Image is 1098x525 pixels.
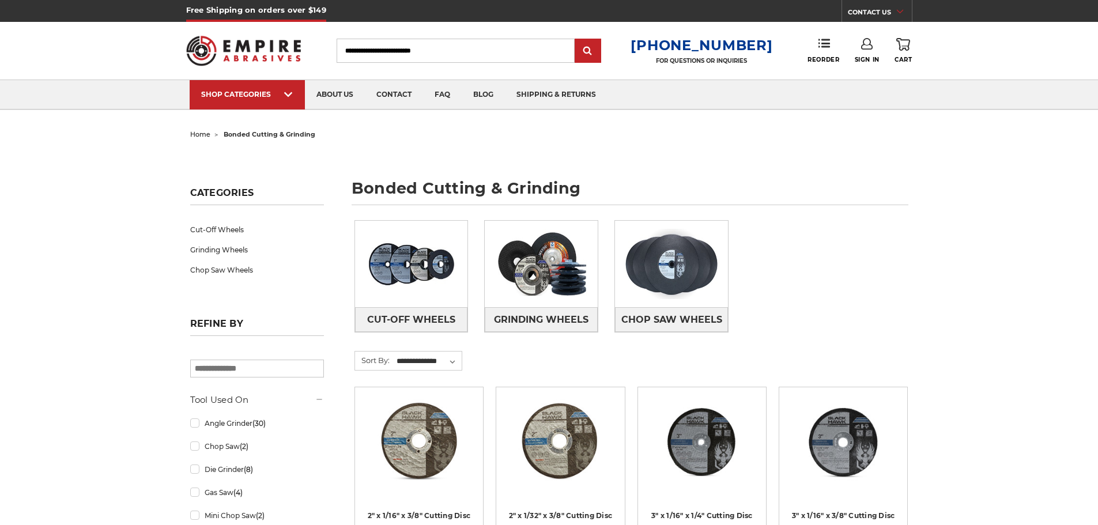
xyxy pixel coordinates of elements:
a: Chop Saw [190,436,324,456]
h5: Tool Used On [190,393,324,407]
a: Cart [895,38,912,63]
div: SHOP CATEGORIES [201,90,293,99]
img: 2" x 1/16" x 3/8" Cut Off Wheel [373,395,465,488]
img: Chop Saw Wheels [615,221,728,307]
a: 2" x 1/16" x 3/8" Cut Off Wheel [363,395,475,507]
a: blog [462,80,505,109]
img: Cut-Off Wheels [355,221,468,307]
label: Sort By: [355,352,390,369]
span: (4) [233,488,243,497]
p: FOR QUESTIONS OR INQUIRIES [631,57,772,65]
a: Gas Saw [190,482,324,503]
span: Sign In [855,56,880,63]
span: Chop Saw Wheels [621,310,722,330]
a: [PHONE_NUMBER] [631,37,772,54]
img: 2" x 1/32" x 3/8" Cut Off Wheel [514,395,606,488]
span: Reorder [808,56,839,63]
a: Die Grinder [190,459,324,479]
a: Cut-Off Wheels [355,307,468,332]
span: Cut-Off Wheels [367,310,455,330]
a: Grinding Wheels [190,240,324,260]
img: 3" x 1/16" x 3/8" Cutting Disc [797,395,889,488]
img: 3” x .0625” x 1/4” Die Grinder Cut-Off Wheels by Black Hawk Abrasives [656,395,748,488]
img: Grinding Wheels [485,221,598,307]
span: Grinding Wheels [494,310,588,330]
a: Reorder [808,38,839,63]
select: Sort By: [395,353,462,370]
span: (8) [244,465,253,474]
a: CONTACT US [848,6,912,22]
a: Chop Saw Wheels [190,260,324,280]
a: 2" x 1/32" x 3/8" Cut Off Wheel [504,395,616,507]
a: shipping & returns [505,80,608,109]
a: faq [423,80,462,109]
input: Submit [576,40,599,63]
span: bonded cutting & grinding [224,130,315,138]
a: Cut-Off Wheels [190,220,324,240]
h5: Refine by [190,318,324,336]
h5: Categories [190,187,324,205]
span: Cart [895,56,912,63]
img: Empire Abrasives [186,28,301,73]
a: 3" x 1/16" x 3/8" Cutting Disc [787,395,899,507]
a: Chop Saw Wheels [615,307,728,332]
a: Angle Grinder [190,413,324,433]
span: (2) [240,442,248,451]
a: home [190,130,210,138]
a: about us [305,80,365,109]
a: Grinding Wheels [485,307,598,332]
h1: bonded cutting & grinding [352,180,908,205]
span: (30) [252,419,266,428]
a: 3” x .0625” x 1/4” Die Grinder Cut-Off Wheels by Black Hawk Abrasives [646,395,758,507]
span: (2) [256,511,265,520]
a: contact [365,80,423,109]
